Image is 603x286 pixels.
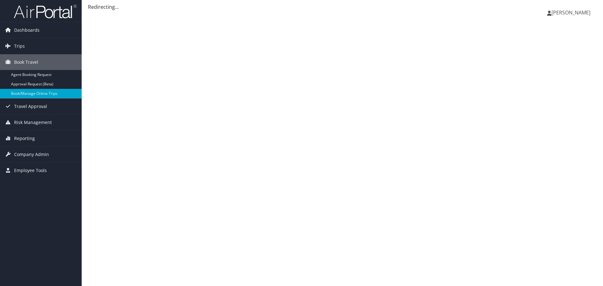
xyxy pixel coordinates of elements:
[14,163,47,178] span: Employee Tools
[14,54,38,70] span: Book Travel
[14,115,52,130] span: Risk Management
[14,38,25,54] span: Trips
[14,22,40,38] span: Dashboards
[551,9,590,16] span: [PERSON_NAME]
[14,147,49,162] span: Company Admin
[88,3,597,11] div: Redirecting...
[14,4,77,19] img: airportal-logo.png
[14,99,47,114] span: Travel Approval
[14,131,35,146] span: Reporting
[547,3,597,22] a: [PERSON_NAME]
